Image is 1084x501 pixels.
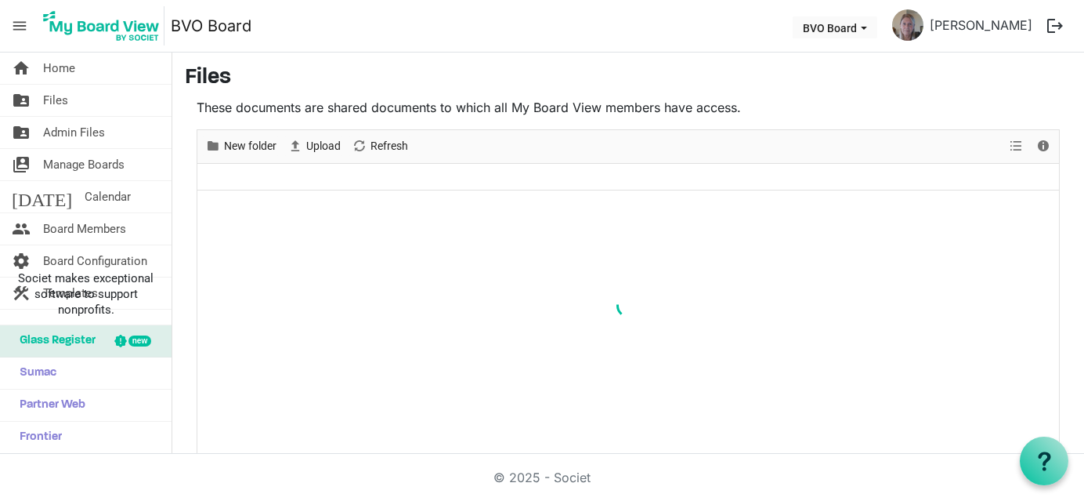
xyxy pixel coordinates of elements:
span: Manage Boards [43,149,125,180]
span: Frontier [12,422,62,453]
div: new [128,336,151,347]
span: home [12,53,31,84]
span: Home [43,53,75,84]
button: logout [1039,9,1071,42]
span: switch_account [12,149,31,180]
a: © 2025 - Societ [493,470,591,485]
span: Files [43,85,68,116]
img: My Board View Logo [38,6,164,45]
img: UTfCzewT5rXU4fD18_RCmd8NiOoEVvluYSMOXPyd4SwdCOh8sCAkHe7StodDouQN8cB_eyn1cfkqWhFEANIUxA_thumb.png [892,9,923,41]
a: My Board View Logo [38,6,171,45]
span: Societ makes exceptional software to support nonprofits. [7,270,164,318]
span: people [12,213,31,245]
span: Sumac [12,358,56,389]
a: BVO Board [171,10,251,42]
span: Calendar [85,181,131,212]
span: settings [12,245,31,277]
span: menu [5,11,34,41]
span: folder_shared [12,117,31,148]
a: [PERSON_NAME] [923,9,1039,41]
span: Board Configuration [43,245,147,277]
h3: Files [185,65,1071,92]
p: These documents are shared documents to which all My Board View members have access. [197,98,1060,117]
span: [DATE] [12,181,72,212]
span: folder_shared [12,85,31,116]
span: Board Members [43,213,126,245]
span: Partner Web [12,390,85,421]
button: BVO Board dropdownbutton [793,16,877,38]
span: Glass Register [12,325,96,357]
span: Admin Files [43,117,105,148]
